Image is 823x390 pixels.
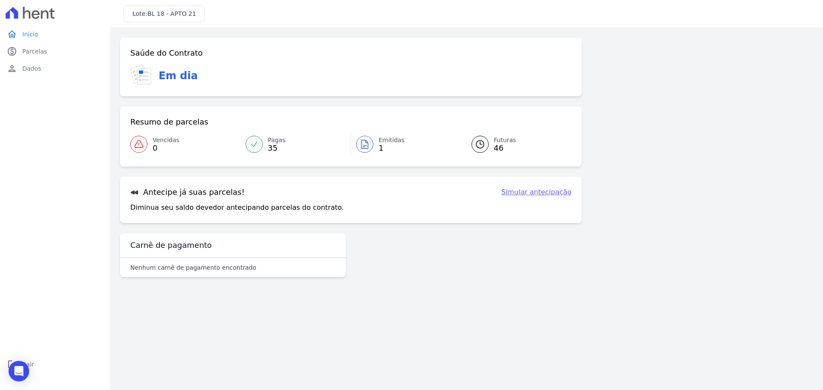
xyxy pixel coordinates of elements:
a: personDados [3,60,106,77]
span: Emitidas [378,136,405,145]
h3: Antecipe já suas parcelas! [130,187,245,197]
h3: Em dia [159,68,198,83]
a: Emitidas 1 [351,132,461,156]
a: Simular antecipação [501,187,571,197]
a: Vencidas 0 [130,132,240,156]
i: home [7,29,17,39]
a: paidParcelas [3,43,106,60]
i: person [7,63,17,74]
span: 0 [153,145,179,152]
a: homeInício [3,26,106,43]
span: Dados [22,64,41,73]
p: Nenhum carnê de pagamento encontrado [130,263,256,272]
span: BL 18 - APTO 21 [147,10,196,17]
span: Pagas [268,136,285,145]
span: Início [22,30,38,39]
i: paid [7,46,17,57]
a: Pagas 35 [240,132,351,156]
span: 35 [268,145,285,152]
h3: Resumo de parcelas [130,117,208,127]
p: Diminua seu saldo devedor antecipando parcelas do contrato. [130,202,344,213]
span: 46 [494,145,516,152]
span: Futuras [494,136,516,145]
span: Parcelas [22,47,47,56]
a: Futuras 46 [461,132,572,156]
div: Open Intercom Messenger [9,361,29,381]
i: logout [7,359,17,369]
h3: Saúde do Contrato [130,48,203,58]
h3: Lote: [132,9,196,18]
span: Sair [22,360,34,369]
span: Vencidas [153,136,179,145]
h3: Carnê de pagamento [130,240,212,250]
span: 1 [378,145,405,152]
a: logoutSair [3,356,106,373]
